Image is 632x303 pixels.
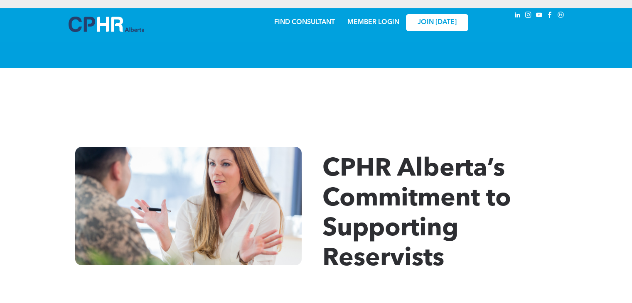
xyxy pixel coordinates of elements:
[69,17,144,32] img: A blue and white logo for cp alberta
[513,10,522,22] a: linkedin
[535,10,544,22] a: youtube
[322,157,511,271] span: CPHR Alberta’s Commitment to Supporting Reservists
[524,10,533,22] a: instagram
[556,10,566,22] a: Social network
[406,14,468,31] a: JOIN [DATE]
[274,19,335,26] a: FIND CONSULTANT
[418,19,457,27] span: JOIN [DATE]
[546,10,555,22] a: facebook
[347,19,399,26] a: MEMBER LOGIN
